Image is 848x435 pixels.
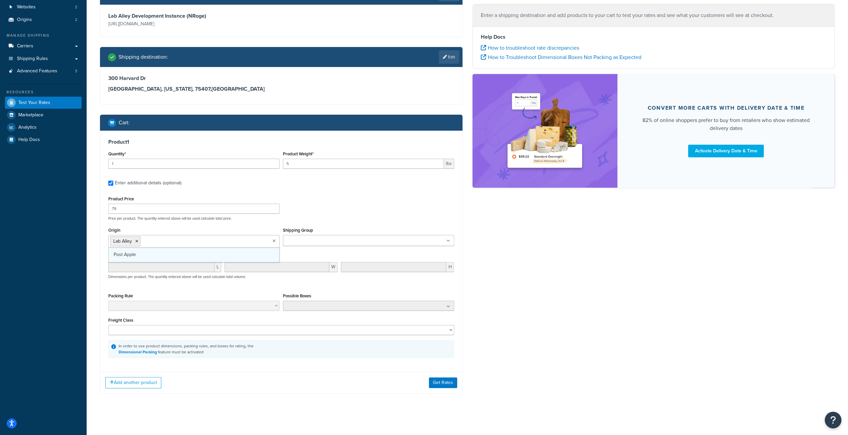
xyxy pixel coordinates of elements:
[18,137,40,143] span: Help Docs
[429,377,457,388] button: Get Rates
[105,377,161,388] button: Add another product
[481,33,827,41] h4: Help Docs
[108,19,280,29] p: [URL][DOMAIN_NAME]
[108,196,134,201] label: Product Price
[108,181,113,186] input: Enter additional details (optional)
[283,151,314,156] label: Product Weight*
[115,178,181,188] div: Enter additional details (optional)
[17,43,33,49] span: Carriers
[446,262,454,272] span: H
[825,412,841,428] button: Open Resource Center
[647,105,804,111] div: Convert more carts with delivery date & time
[114,251,136,258] span: Post Apple
[283,293,311,298] label: Possible Boxes
[444,159,454,169] span: lbs
[5,14,82,26] a: Origins2
[481,44,579,52] a: How to troubleshoot rate discrepancies
[107,216,456,221] p: Price per product. The quantity entered above will be used calculate total price.
[688,145,764,157] a: Activate Delivery Date & Time
[18,112,43,118] span: Marketplace
[5,40,82,52] a: Carriers
[17,68,57,74] span: Advanced Features
[108,151,126,156] label: Quantity*
[108,293,133,298] label: Packing Rule
[18,100,50,106] span: Test Your Rates
[17,56,48,62] span: Shipping Rules
[108,13,280,19] h3: Lab Alley Development Instance (NRoge)
[5,1,82,13] li: Websites
[5,65,82,77] a: Advanced Features3
[5,14,82,26] li: Origins
[5,1,82,13] a: Websites2
[108,228,120,233] label: Origin
[5,65,82,77] li: Advanced Features
[108,86,454,92] h3: [GEOGRAPHIC_DATA], [US_STATE], 75407 , [GEOGRAPHIC_DATA]
[75,17,77,23] span: 2
[5,89,82,95] div: Resources
[283,159,444,169] input: 0.00
[109,247,279,262] a: Post Apple
[108,139,454,145] h3: Product 1
[5,134,82,146] a: Help Docs
[481,53,641,61] a: How to Troubleshoot Dimensional Boxes Not Packing as Expected
[113,238,132,245] span: Lab Alley
[439,50,459,64] a: Edit
[5,33,82,38] div: Manage Shipping
[119,349,157,355] a: Dimensional Packing
[5,121,82,133] a: Analytics
[481,11,827,20] p: Enter a shipping destination and add products to your cart to test your rates and see what your c...
[119,54,168,60] h2: Shipping destination :
[119,343,254,355] div: In order to use product dimensions, packing rules, and boxes for rating, the feature must be acti...
[5,109,82,121] a: Marketplace
[329,262,338,272] span: W
[108,75,454,82] h3: 300 Harvard Dr
[108,318,133,323] label: Freight Class
[17,4,36,10] span: Websites
[633,116,819,132] div: 82% of online shoppers prefer to buy from retailers who show estimated delivery dates
[5,97,82,109] a: Test Your Rates
[75,4,77,10] span: 2
[75,68,77,74] span: 3
[5,53,82,65] a: Shipping Rules
[17,17,32,23] span: Origins
[107,274,246,279] p: Dimensions per product. The quantity entered above will be used calculate total volume.
[18,125,37,130] span: Analytics
[108,159,280,169] input: 0
[283,228,313,233] label: Shipping Group
[503,84,586,178] img: feature-image-ddt-36eae7f7280da8017bfb280eaccd9c446f90b1fe08728e4019434db127062ab4.png
[119,120,130,126] h2: Cart :
[215,262,221,272] span: L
